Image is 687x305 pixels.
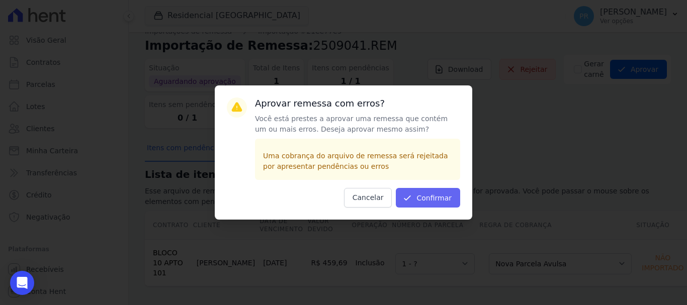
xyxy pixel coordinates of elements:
[263,151,452,172] p: Uma cobrança do arquivo de remessa será rejeitada por apresentar pendências ou erros
[255,114,460,135] p: Você está prestes a aprovar uma remessa que contém um ou mais erros. Deseja aprovar mesmo assim?
[10,271,34,295] div: Open Intercom Messenger
[344,188,392,208] button: Cancelar
[255,97,460,110] h3: Aprovar remessa com erros?
[396,188,460,208] button: Confirmar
